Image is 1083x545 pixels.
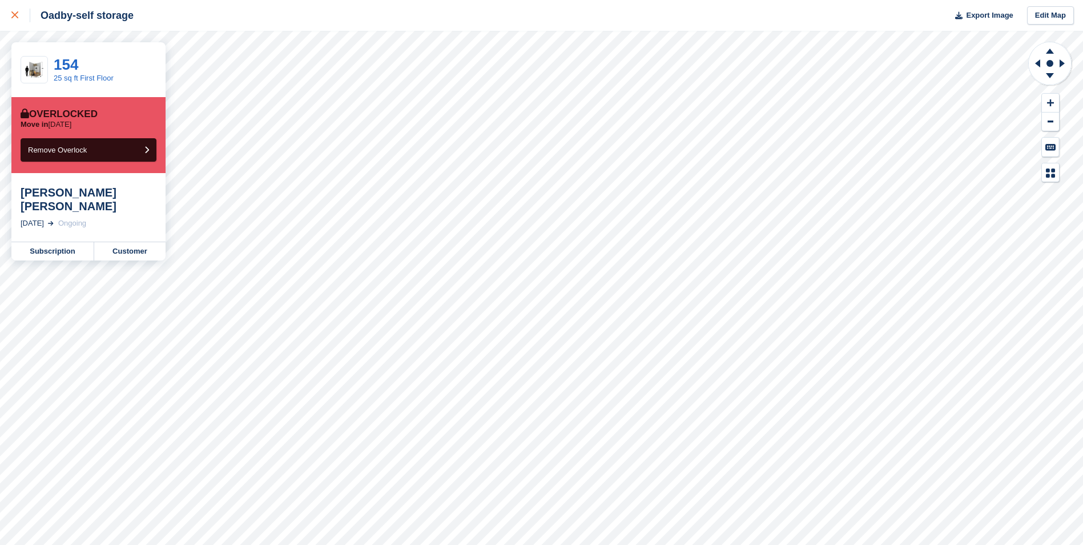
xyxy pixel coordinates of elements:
[1042,138,1059,157] button: Keyboard Shortcuts
[1027,6,1074,25] a: Edit Map
[21,120,48,129] span: Move in
[54,74,114,82] a: 25 sq ft First Floor
[21,109,98,120] div: Overlocked
[30,9,134,22] div: Oadby-self storage
[966,10,1013,21] span: Export Image
[11,242,94,261] a: Subscription
[1042,163,1059,182] button: Map Legend
[948,6,1013,25] button: Export Image
[21,60,47,80] img: 25.jpg
[21,120,71,129] p: [DATE]
[94,242,166,261] a: Customer
[21,218,44,229] div: [DATE]
[28,146,87,154] span: Remove Overlock
[21,186,156,213] div: [PERSON_NAME] [PERSON_NAME]
[48,221,54,226] img: arrow-right-light-icn-cde0832a797a2874e46488d9cf13f60e5c3a73dbe684e267c42b8395dfbc2abf.svg
[58,218,86,229] div: Ongoing
[1042,94,1059,113] button: Zoom In
[54,56,78,73] a: 154
[21,138,156,162] button: Remove Overlock
[1042,113,1059,131] button: Zoom Out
